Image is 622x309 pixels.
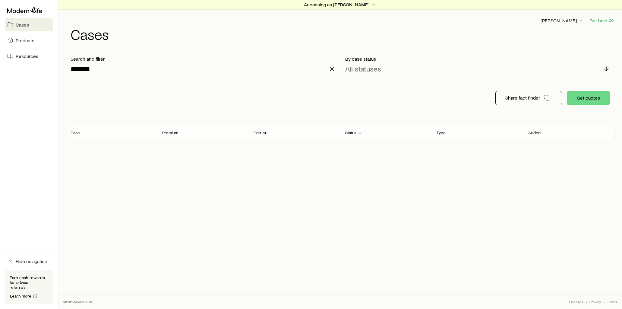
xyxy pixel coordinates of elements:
[528,130,541,135] p: Added
[5,255,53,268] button: Hide navigation
[586,299,587,304] span: •
[569,299,583,304] a: Licenses
[345,130,357,135] p: Status
[254,130,267,135] p: Carrier
[162,130,178,135] p: Premium
[71,130,80,135] p: Case
[437,130,446,135] p: Type
[540,17,584,24] button: [PERSON_NAME]
[345,56,610,62] p: By case status
[5,49,53,63] a: Resources
[589,17,615,24] button: Get help
[16,258,47,264] span: Hide navigation
[5,270,53,304] div: Earn cash rewards for advisor referrals.Learn more
[63,299,93,304] p: © 2025 Modern Life
[16,53,38,59] span: Resources
[71,56,336,62] p: Search and filter
[5,34,53,47] a: Products
[603,299,605,304] span: •
[5,18,53,31] a: Cases
[66,125,615,140] div: Client cases
[10,275,48,290] p: Earn cash rewards for advisor referrals.
[16,22,29,28] span: Cases
[505,95,540,101] p: Share fact finder
[10,294,32,298] span: Learn more
[345,65,381,73] p: All statuses
[541,18,584,24] p: [PERSON_NAME]
[16,37,34,43] span: Products
[567,91,610,105] button: Get quotes
[304,2,377,8] p: Accessing as [PERSON_NAME]
[495,91,562,105] button: Share fact finder
[71,27,615,41] h1: Cases
[589,299,601,304] a: Privacy
[607,299,617,304] a: Terms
